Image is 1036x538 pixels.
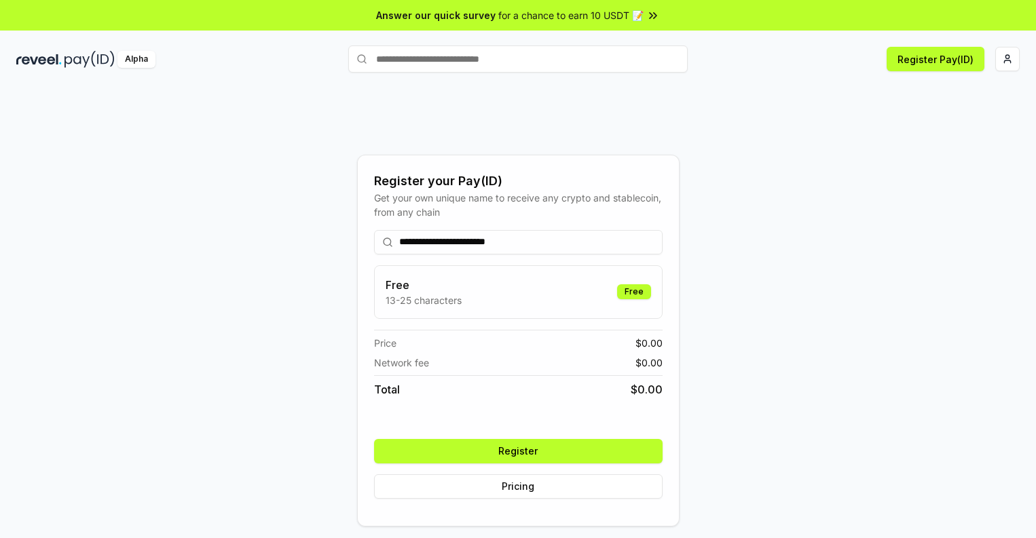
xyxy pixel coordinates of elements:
[374,381,400,398] span: Total
[386,277,462,293] h3: Free
[498,8,644,22] span: for a chance to earn 10 USDT 📝
[635,356,663,370] span: $ 0.00
[374,474,663,499] button: Pricing
[631,381,663,398] span: $ 0.00
[887,47,984,71] button: Register Pay(ID)
[16,51,62,68] img: reveel_dark
[374,172,663,191] div: Register your Pay(ID)
[376,8,496,22] span: Answer our quick survey
[617,284,651,299] div: Free
[374,336,396,350] span: Price
[635,336,663,350] span: $ 0.00
[374,356,429,370] span: Network fee
[386,293,462,307] p: 13-25 characters
[64,51,115,68] img: pay_id
[374,191,663,219] div: Get your own unique name to receive any crypto and stablecoin, from any chain
[374,439,663,463] button: Register
[117,51,155,68] div: Alpha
